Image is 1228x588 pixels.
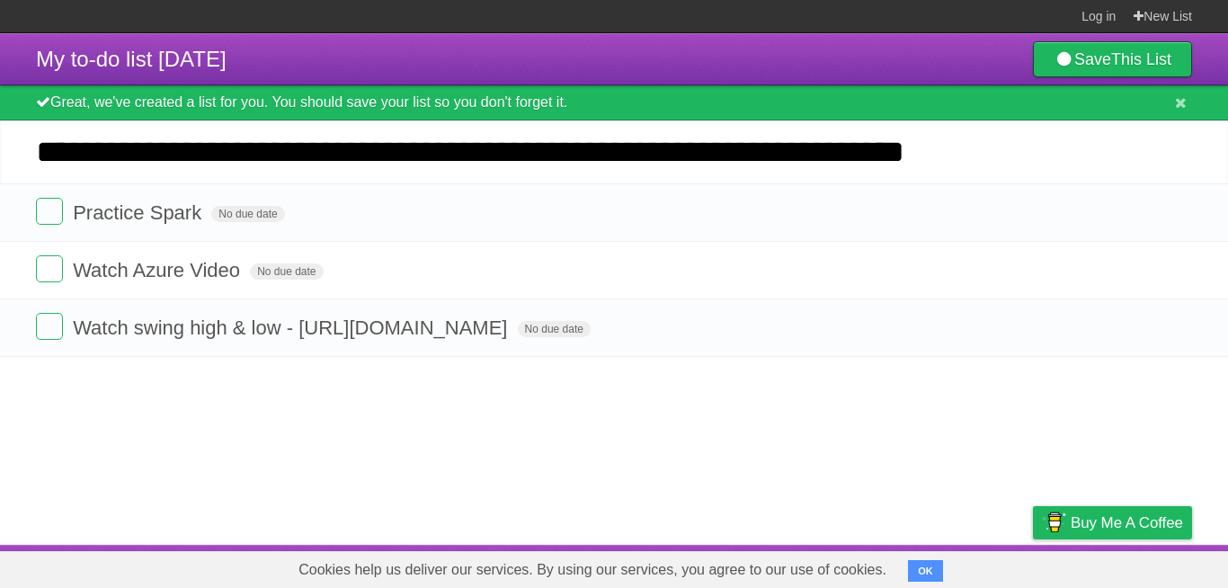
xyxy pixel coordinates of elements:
button: OK [908,560,943,582]
label: Done [36,198,63,225]
span: No due date [518,321,591,337]
a: About [794,549,832,584]
a: Privacy [1010,549,1056,584]
a: Developers [853,549,926,584]
span: Buy me a coffee [1071,507,1183,539]
span: No due date [250,263,323,280]
a: Buy me a coffee [1033,506,1192,539]
span: My to-do list [DATE] [36,47,227,71]
span: Watch swing high & low - [URL][DOMAIN_NAME] [73,316,512,339]
b: This List [1111,50,1171,68]
a: SaveThis List [1033,41,1192,77]
span: Cookies help us deliver our services. By using our services, you agree to our use of cookies. [280,552,904,588]
span: Practice Spark [73,201,206,224]
img: Buy me a coffee [1042,507,1066,538]
span: Watch Azure Video [73,259,245,281]
span: No due date [211,206,284,222]
a: Terms [948,549,988,584]
a: Suggest a feature [1079,549,1192,584]
label: Done [36,313,63,340]
label: Done [36,255,63,282]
